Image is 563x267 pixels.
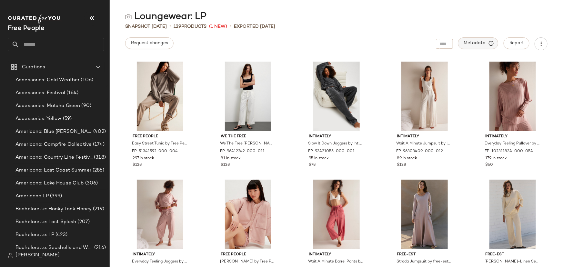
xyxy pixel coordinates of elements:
[15,231,54,239] span: Bachelorette: LP
[125,23,167,30] span: Snapshot [DATE]
[133,162,142,168] span: $128
[76,218,90,226] span: (207)
[220,149,265,154] span: FP-96412242-000-011
[308,259,363,265] span: Wait A Minute Barrel Pants by Intimately at Free People in Pink, Size: M
[309,134,364,140] span: Intimately
[392,62,457,131] img: 96303409_012_a
[397,156,417,162] span: 89 in stock
[397,134,452,140] span: Intimately
[308,149,355,154] span: FP-93421055-000-001
[304,62,369,131] img: 93421055_001_d
[22,64,45,71] span: Curations
[15,244,93,252] span: Bachelorette: Seashells and Wedding Bells
[15,76,80,84] span: Accessories: Cold Weather
[169,23,171,30] span: •
[62,115,72,123] span: (59)
[93,154,106,161] span: (318)
[397,259,451,265] span: Strada Jumpsuit by free-est at Free People in [GEOGRAPHIC_DATA], Size: S
[92,128,106,135] span: (402)
[132,149,178,154] span: FP-51341592-000-004
[458,37,498,49] button: Metadata
[480,62,545,131] img: 102311834_054_a
[15,154,93,161] span: Americana: Country Line Festival
[485,162,493,168] span: $60
[15,102,80,110] span: Accessories: Matcha Green
[309,252,364,258] span: Intimately
[133,134,187,140] span: Free People
[221,162,230,168] span: $128
[92,205,104,213] span: (219)
[397,141,451,147] span: Wait A Minute Jumpsuit by Intimately at Free People in White, Size: M
[133,156,154,162] span: 297 in stock
[397,149,443,154] span: FP-96303409-000-012
[125,37,174,49] button: Request changes
[216,62,281,131] img: 96412242_011_a
[93,244,106,252] span: (216)
[304,180,369,249] img: 101551554_065_a
[132,141,187,147] span: Easy Street Tunic by Free People in Grey, Size: M
[485,156,507,162] span: 179 in stock
[392,180,457,249] img: 102608825_020_a
[54,231,67,239] span: (423)
[15,180,84,187] span: Americana: Lake House Club
[221,134,276,140] span: We The Free
[15,193,49,200] span: Americana LP
[125,10,206,23] div: Loungewear: LP
[480,180,545,249] img: 101785814_014_a
[464,40,493,46] span: Metadata
[8,15,63,24] img: cfy_white_logo.C9jOOHJF.svg
[8,253,13,258] img: svg%3e
[133,252,187,258] span: Intimately
[309,156,329,162] span: 95 in stock
[131,41,168,46] span: Request changes
[397,162,406,168] span: $128
[485,149,533,154] span: FP-102311834-000-054
[65,89,79,97] span: (164)
[308,141,363,147] span: Slow It Down Joggers by Intimately at Free People in Black, Size: S
[15,252,60,259] span: [PERSON_NAME]
[8,25,45,32] span: Current Company Name
[15,218,76,226] span: Bachelorette: Last Splash
[80,102,92,110] span: (90)
[220,141,275,147] span: We The Free [PERSON_NAME] Linen Pants at Free People in White, Size: M
[309,162,316,168] span: $78
[174,23,206,30] div: Products
[234,23,275,30] p: Exported [DATE]
[504,37,529,49] button: Report
[49,193,62,200] span: (399)
[509,41,524,46] span: Report
[209,23,227,30] span: (1 New)
[91,167,105,174] span: (285)
[15,141,92,148] span: Americana: Campfire Collective
[221,252,276,258] span: Free People
[15,115,62,123] span: Accessories: Yellow
[15,89,65,97] span: Accessories: Festival
[127,62,193,131] img: 51341592_004_0
[397,252,452,258] span: free-est
[132,259,187,265] span: Everyday Feeling Joggers by Intimately at Free People in Pink, Size: XL
[485,134,540,140] span: Intimately
[485,259,539,265] span: [PERSON_NAME]-Linen Set by free-est at Free People in Tan, Size: XS
[80,76,94,84] span: (106)
[216,180,281,249] img: 89665285_054_a
[220,259,275,265] span: [PERSON_NAME] by Free People in Pink, Size: XL
[485,141,539,147] span: Everyday Feeling Pullover by Intimately at Free People in Pink, Size: XS
[174,24,181,29] span: 129
[15,205,92,213] span: Bachelorette: Honky Tonk Honey
[15,128,92,135] span: Americana: Blue [PERSON_NAME] Baby
[92,141,105,148] span: (174)
[230,23,231,30] span: •
[127,180,193,249] img: 102310976_054_a
[221,156,241,162] span: 81 in stock
[15,167,91,174] span: Americana: East Coast Summer
[84,180,98,187] span: (306)
[485,252,540,258] span: free-est
[125,14,132,20] img: svg%3e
